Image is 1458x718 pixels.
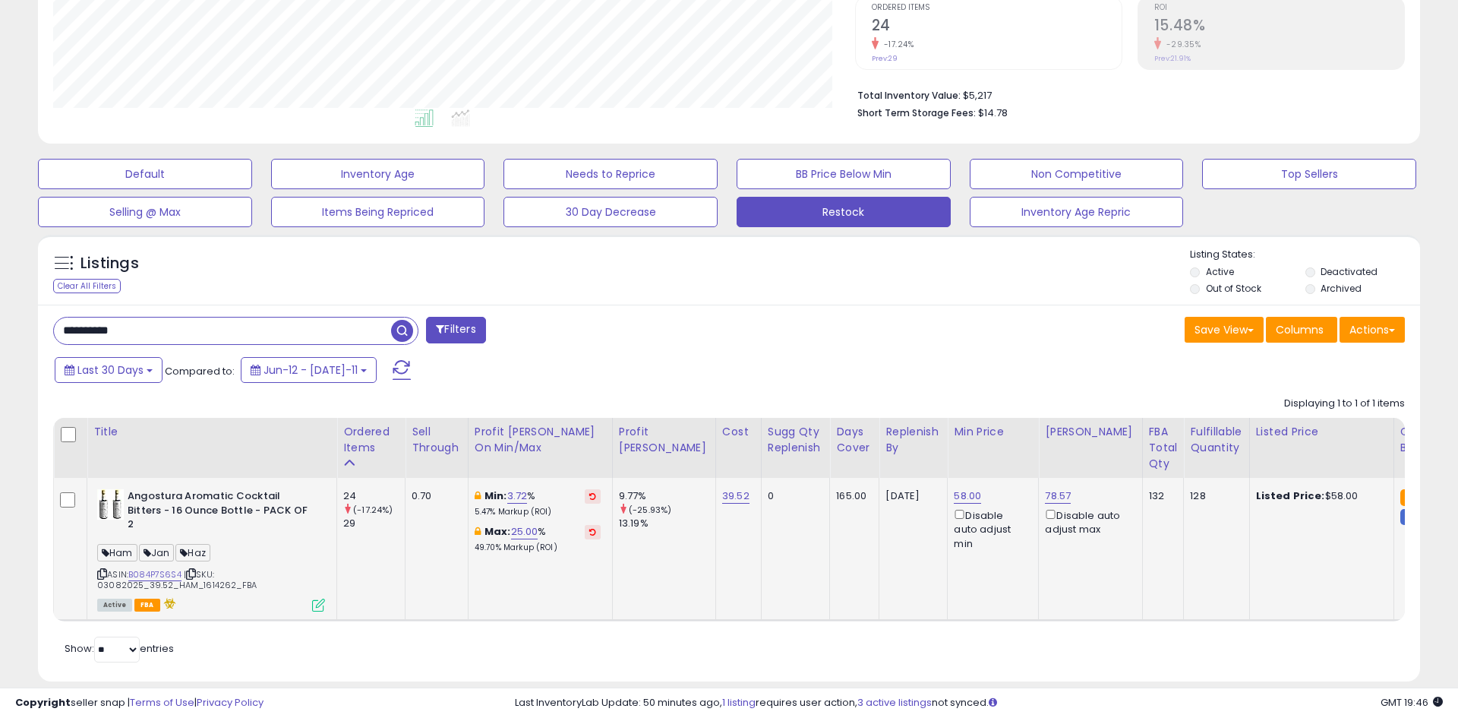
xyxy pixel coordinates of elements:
[885,489,936,503] div: [DATE]
[134,599,160,612] span: FBA
[1340,317,1405,343] button: Actions
[1190,424,1242,456] div: Fulfillable Quantity
[857,85,1393,103] li: $5,217
[343,489,405,503] div: 24
[1206,282,1261,295] label: Out of Stock
[737,197,951,227] button: Restock
[503,197,718,227] button: 30 Day Decrease
[879,39,914,50] small: -17.24%
[426,317,485,343] button: Filters
[954,507,1027,551] div: Disable auto adjust min
[1045,424,1135,440] div: [PERSON_NAME]
[619,489,715,503] div: 9.77%
[139,544,175,561] span: Jan
[1321,265,1378,278] label: Deactivated
[475,542,601,553] p: 49.70% Markup (ROI)
[722,489,750,504] a: 39.52
[722,695,756,710] a: 1 listing
[128,489,312,536] b: Angostura Aromatic Cocktail Bitters - 16 Ounce Bottle - PACK OF 2
[1154,17,1404,37] h2: 15.48%
[1256,489,1325,503] b: Listed Price:
[160,598,176,609] i: hazardous material
[836,424,873,456] div: Days Cover
[1149,489,1172,503] div: 132
[97,568,257,591] span: | SKU: 03082025_39.52_HAM_1614262_FBA
[475,525,601,553] div: %
[970,159,1184,189] button: Non Competitive
[1190,489,1237,503] div: 128
[165,364,235,378] span: Compared to:
[15,695,71,710] strong: Copyright
[857,89,961,102] b: Total Inventory Value:
[353,504,393,516] small: (-17.24%)
[77,362,144,378] span: Last 30 Days
[954,424,1032,440] div: Min Price
[1256,489,1382,503] div: $58.00
[872,54,898,63] small: Prev: 29
[970,197,1184,227] button: Inventory Age Repric
[475,507,601,517] p: 5.47% Markup (ROI)
[1202,159,1416,189] button: Top Sellers
[484,489,507,503] b: Min:
[97,489,124,520] img: 41gxoXNSoyL._SL40_.jpg
[1321,282,1362,295] label: Archived
[1154,4,1404,12] span: ROI
[264,362,358,378] span: Jun-12 - [DATE]-11
[1154,54,1191,63] small: Prev: 21.91%
[175,544,210,561] span: Haz
[872,4,1122,12] span: Ordered Items
[241,357,377,383] button: Jun-12 - [DATE]-11
[1190,248,1419,262] p: Listing States:
[65,641,174,656] span: Show: entries
[97,599,132,612] span: All listings currently available for purchase on Amazon
[619,424,709,456] div: Profit [PERSON_NAME]
[515,696,1443,710] div: Last InventoryLab Update: 50 minutes ago, requires user action, not synced.
[629,504,671,516] small: (-25.93%)
[872,17,1122,37] h2: 24
[1381,695,1443,710] span: 2025-08-11 19:46 GMT
[978,106,1008,120] span: $14.78
[857,106,976,119] b: Short Term Storage Fees:
[38,197,252,227] button: Selling @ Max
[1256,424,1387,440] div: Listed Price
[271,159,485,189] button: Inventory Age
[93,424,330,440] div: Title
[130,695,194,710] a: Terms of Use
[412,489,456,503] div: 0.70
[1045,507,1130,536] div: Disable auto adjust max
[954,489,981,504] a: 58.00
[737,159,951,189] button: BB Price Below Min
[1045,489,1071,504] a: 78.57
[128,568,181,581] a: B084P7S6S4
[468,418,612,478] th: The percentage added to the cost of goods (COGS) that forms the calculator for Min & Max prices.
[1149,424,1178,472] div: FBA Total Qty
[836,489,867,503] div: 165.00
[1400,509,1430,525] small: FBM
[768,424,824,456] div: Sugg Qty Replenish
[761,418,830,478] th: Please note that this number is a calculation based on your required days of coverage and your ve...
[97,544,137,561] span: Ham
[15,696,264,710] div: seller snap | |
[475,489,601,517] div: %
[1284,397,1405,411] div: Displaying 1 to 1 of 1 items
[80,253,139,274] h5: Listings
[343,517,405,530] div: 29
[271,197,485,227] button: Items Being Repriced
[55,357,163,383] button: Last 30 Days
[507,489,528,504] a: 3.72
[503,159,718,189] button: Needs to Reprice
[1400,489,1428,506] small: FBA
[1185,317,1264,343] button: Save View
[484,524,511,539] b: Max:
[1206,265,1234,278] label: Active
[475,424,606,456] div: Profit [PERSON_NAME] on Min/Max
[197,695,264,710] a: Privacy Policy
[619,517,715,530] div: 13.19%
[768,489,819,503] div: 0
[38,159,252,189] button: Default
[343,424,399,456] div: Ordered Items
[412,424,462,456] div: Sell Through
[97,489,325,610] div: ASIN:
[885,424,941,456] div: Replenish By
[1161,39,1201,50] small: -29.35%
